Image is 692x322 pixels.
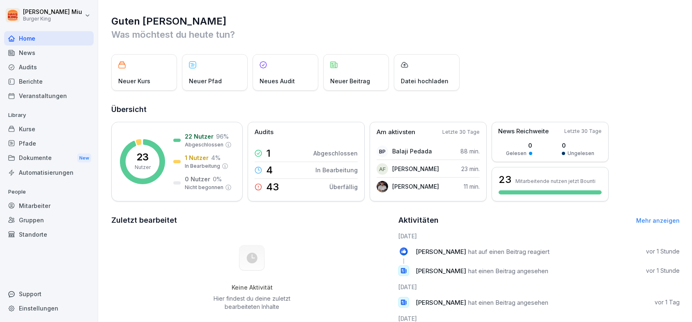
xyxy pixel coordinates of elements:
p: 96 % [216,132,229,141]
p: 43 [266,182,279,192]
p: Neues Audit [260,77,295,85]
span: hat einen Beitrag angesehen [468,299,548,306]
p: 4 % [211,153,221,162]
h3: 23 [499,173,511,187]
p: Datei hochladen [401,77,448,85]
span: hat auf einen Beitrag reagiert [468,248,549,256]
p: 23 [136,152,149,162]
p: Abgeschlossen [185,141,223,148]
div: Dokumente [4,151,94,166]
p: [PERSON_NAME] [392,182,439,191]
a: Kurse [4,122,94,136]
p: 88 min. [460,147,480,155]
a: News [4,46,94,60]
a: Gruppen [4,213,94,227]
span: [PERSON_NAME] [416,248,466,256]
span: [PERSON_NAME] [416,267,466,275]
p: Neuer Kurs [118,77,150,85]
div: New [77,153,91,163]
h6: [DATE] [398,232,680,240]
div: AF [377,163,388,175]
p: 4 [266,165,273,175]
p: [PERSON_NAME] [392,164,439,173]
p: Nicht begonnen [185,184,223,191]
a: Berichte [4,74,94,89]
a: Home [4,31,94,46]
span: hat einen Beitrag angesehen [468,267,548,275]
p: 23 min. [461,164,480,173]
p: 0 % [213,175,222,183]
p: Library [4,109,94,122]
p: Neuer Beitrag [330,77,370,85]
p: 1 Nutzer [185,153,209,162]
p: Am aktivsten [377,128,415,137]
a: Mitarbeiter [4,199,94,213]
p: Balaji Pedada [392,147,432,155]
p: vor 1 Tag [655,298,680,306]
p: 0 [562,141,594,150]
p: News Reichweite [498,127,549,136]
h6: [DATE] [398,283,680,291]
p: [PERSON_NAME] Miu [23,9,82,16]
a: Standorte [4,227,94,242]
p: Was möchtest du heute tun? [111,28,680,41]
p: vor 1 Stunde [646,247,680,256]
p: Letzte 30 Tage [442,128,480,136]
h5: Keine Aktivität [211,284,294,291]
p: In Bearbeitung [315,166,358,174]
p: 11 min. [464,182,480,191]
h2: Übersicht [111,104,680,115]
a: Mehr anzeigen [636,217,680,224]
h2: Zuletzt bearbeitet [111,215,393,226]
p: Hier findest du deine zuletzt bearbeiteten Inhalte [211,295,294,311]
p: Letzte 30 Tage [564,128,602,135]
a: Veranstaltungen [4,89,94,103]
p: 0 [506,141,532,150]
div: BP [377,146,388,157]
p: Abgeschlossen [313,149,358,158]
p: Neuer Pfad [189,77,222,85]
a: DokumenteNew [4,151,94,166]
img: tw5tnfnssutukm6nhmovzqwr.png [377,181,388,192]
a: Automatisierungen [4,165,94,180]
p: 1 [266,148,271,158]
p: Überfällig [329,183,358,191]
h2: Aktivitäten [398,215,439,226]
a: Einstellungen [4,301,94,315]
p: Audits [255,128,274,137]
p: 22 Nutzer [185,132,214,141]
p: Mitarbeitende nutzen jetzt Bounti [515,178,595,184]
p: Ungelesen [568,150,594,157]
span: [PERSON_NAME] [416,299,466,306]
div: Support [4,287,94,301]
a: Audits [4,60,94,74]
p: Gelesen [506,150,526,157]
p: 0 Nutzer [185,175,210,183]
p: In Bearbeitung [185,162,220,170]
p: People [4,185,94,199]
p: vor 1 Stunde [646,267,680,275]
p: Burger King [23,16,82,22]
h1: Guten [PERSON_NAME] [111,15,680,28]
p: Nutzer [135,164,151,171]
a: Pfade [4,136,94,151]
